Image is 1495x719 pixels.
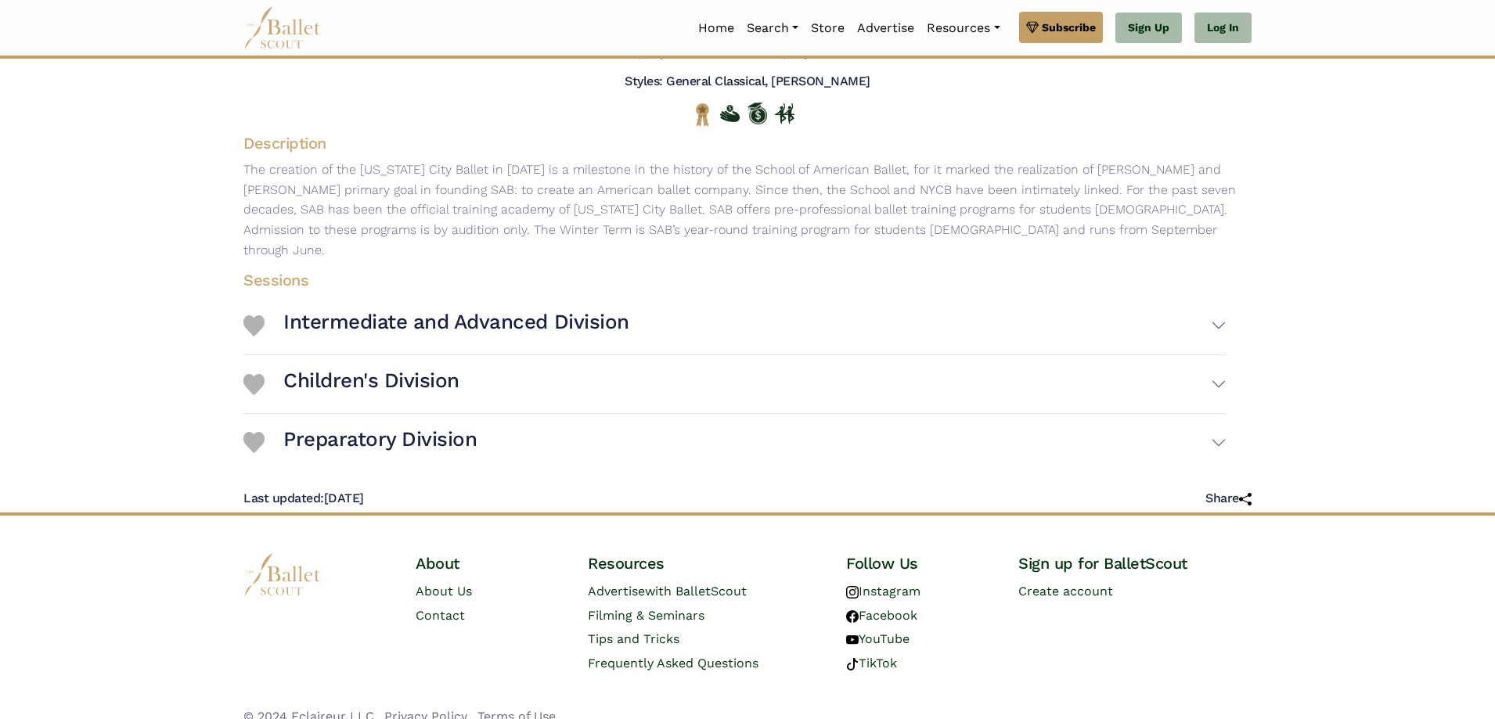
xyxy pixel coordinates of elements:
a: Search [740,12,805,45]
h4: Description [231,133,1264,153]
a: Subscribe [1019,12,1103,43]
img: In Person [775,103,794,124]
h4: Resources [588,553,821,573]
img: Heart [243,432,265,453]
a: Filming & Seminars [588,608,704,623]
a: Facebook [846,608,917,623]
a: Tips and Tricks [588,631,679,646]
a: Create account [1018,584,1113,599]
span: with BalletScout [645,584,747,599]
h3: Preparatory Division [283,426,477,453]
img: Offers Scholarship [747,102,767,124]
h5: Share [1205,491,1252,507]
h4: Sign up for BalletScout [1018,553,1252,573]
h3: Children's Division [283,368,459,394]
a: Instagram [846,584,920,599]
img: logo [243,553,322,596]
button: Children's Division [283,361,1227,407]
img: Offers Financial Aid [720,105,740,122]
h5: [DATE] [243,491,364,507]
a: Resources [920,12,1006,45]
img: tiktok logo [846,658,859,670]
a: Log In [1194,13,1252,44]
img: facebook logo [846,610,859,623]
h5: Styles: General Classical, [PERSON_NAME] [625,74,870,90]
h3: Intermediate and Advanced Division [283,309,629,336]
a: Contact [416,608,465,623]
img: Heart [243,374,265,395]
button: Intermediate and Advanced Division [283,303,1227,348]
h4: Sessions [231,270,1239,290]
a: Frequently Asked Questions [588,656,758,670]
img: gem.svg [1026,19,1039,36]
a: TikTok [846,656,897,670]
button: Preparatory Division [283,420,1227,466]
img: National [693,102,712,127]
a: YouTube [846,631,910,646]
span: Last updated: [243,491,324,505]
p: The creation of the [US_STATE] City Ballet in [DATE] is a milestone in the history of the School ... [231,160,1264,260]
a: About Us [416,584,472,599]
a: Sign Up [1115,13,1182,44]
a: Home [692,12,740,45]
h4: About [416,553,563,573]
span: Subscribe [1042,19,1096,36]
img: instagram logo [846,586,859,599]
a: Advertisewith BalletScout [588,584,747,599]
h4: Follow Us [846,553,993,573]
img: youtube logo [846,634,859,646]
a: Advertise [851,12,920,45]
a: Store [805,12,851,45]
img: Heart [243,315,265,336]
